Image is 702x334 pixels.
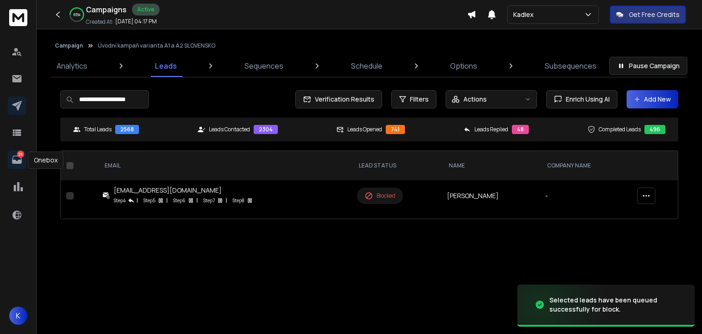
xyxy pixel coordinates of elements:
[445,55,483,77] a: Options
[546,90,617,108] button: Enrich Using AI
[28,151,64,169] div: Onebox
[351,60,383,71] p: Schedule
[173,196,186,205] p: Step 6
[295,90,382,108] button: Verification Results
[562,95,610,104] span: Enrich Using AI
[351,151,441,180] th: LEAD STATUS
[410,95,429,104] span: Filters
[346,55,388,77] a: Schedule
[226,196,227,205] p: |
[115,18,157,25] p: [DATE] 04:17 PM
[203,196,215,205] p: Step 7
[539,55,602,77] a: Subsequences
[540,151,632,180] th: Company Name
[115,125,139,134] div: 2568
[86,18,113,26] p: Created At:
[517,278,609,332] img: image
[513,10,537,19] p: Kadlex
[114,186,254,195] div: [EMAIL_ADDRESS][DOMAIN_NAME]
[549,296,684,314] div: Selected leads have been queued successfully for block.
[450,60,477,71] p: Options
[644,125,665,134] div: 496
[97,151,351,180] th: EMAIL
[629,10,680,19] p: Get Free Credits
[474,126,508,133] p: Leads Replied
[386,125,405,134] div: 741
[239,55,289,77] a: Sequences
[254,125,278,134] div: 2304
[545,60,596,71] p: Subsequences
[84,126,112,133] p: Total Leads
[463,95,487,104] p: Actions
[209,126,250,133] p: Leads Contacted
[365,192,395,200] div: Blocked
[609,57,687,75] button: Pause Campaign
[512,125,529,134] div: 48
[8,151,26,169] a: 25
[17,151,24,158] p: 25
[166,196,168,205] p: |
[540,180,632,211] td: -
[57,60,87,71] p: Analytics
[347,126,382,133] p: Leads Opened
[55,42,83,49] button: Campaign
[132,4,160,16] div: Active
[441,151,540,180] th: NAME
[98,42,215,49] p: Úvodní kampaň varianta A1 a A2 SLOVENSKO
[441,180,540,211] td: [PERSON_NAME]
[9,307,27,325] button: K
[599,126,641,133] p: Completed Leads
[391,90,436,108] button: Filters
[51,55,93,77] a: Analytics
[74,12,80,17] p: 63 %
[311,95,374,104] span: Verification Results
[149,55,182,77] a: Leads
[137,196,138,205] p: |
[114,196,126,205] p: Step 4
[610,5,686,24] button: Get Free Credits
[155,60,177,71] p: Leads
[627,90,678,108] button: Add New
[86,4,127,15] h1: Campaigns
[197,196,198,205] p: |
[233,196,245,205] p: Step 8
[144,196,155,205] p: Step 5
[245,60,283,71] p: Sequences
